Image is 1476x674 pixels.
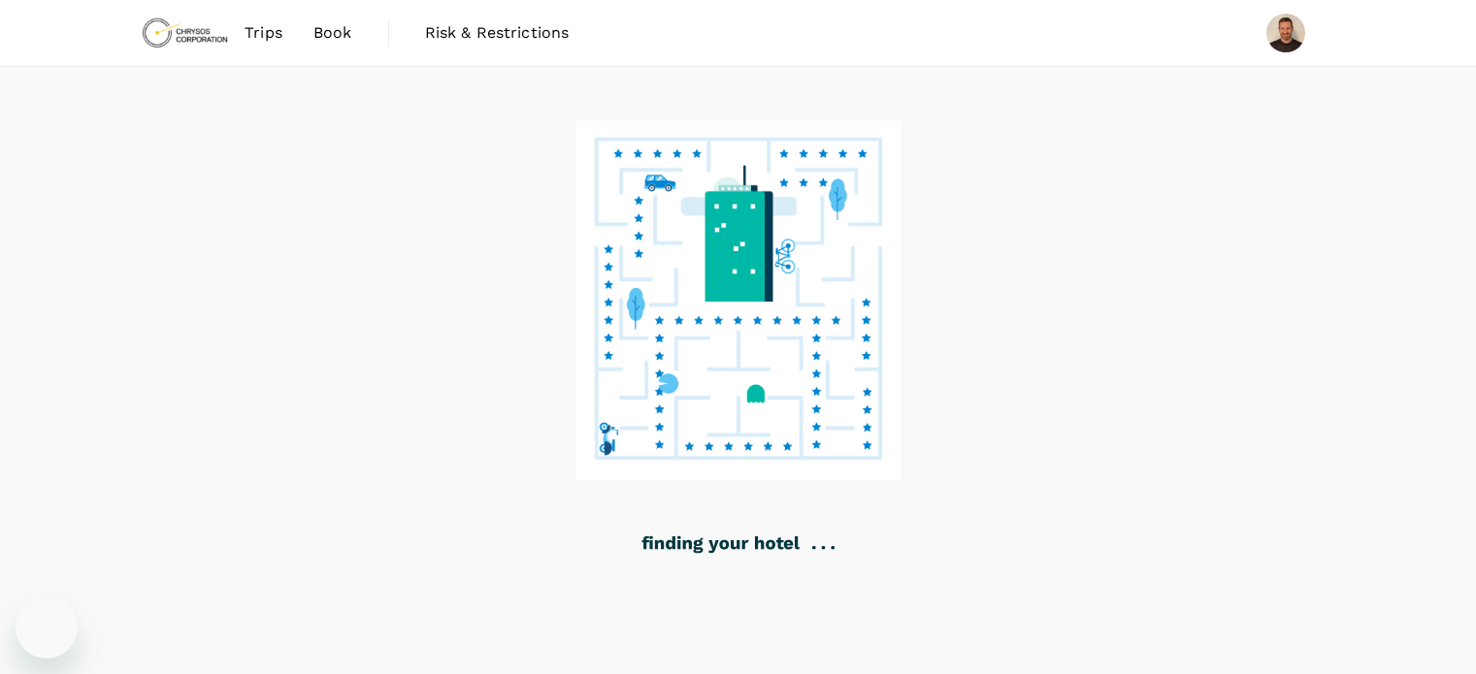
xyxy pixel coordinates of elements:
g: . [831,546,835,549]
iframe: Button to launch messaging window [16,596,78,658]
g: finding your hotel [641,536,799,554]
g: . [821,546,825,549]
g: . [811,546,815,549]
span: Trips [245,21,282,45]
span: Book [313,21,352,45]
img: Chrysos Corporation [141,12,230,54]
img: Michael Stormer [1266,14,1305,52]
span: Risk & Restrictions [425,21,570,45]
